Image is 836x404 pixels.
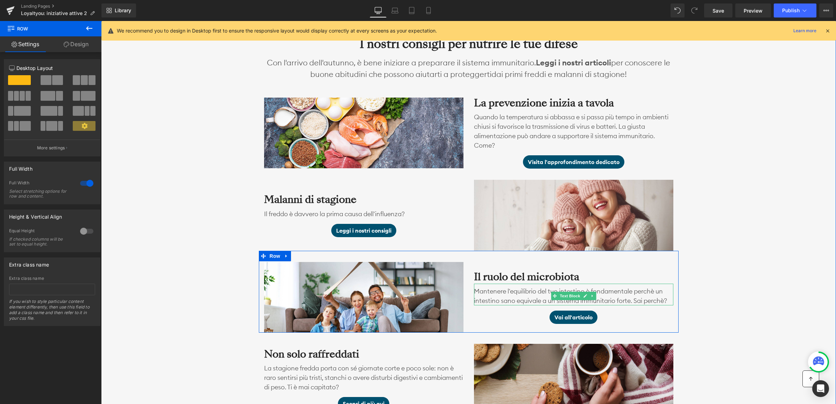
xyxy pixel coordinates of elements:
p: More settings [37,145,65,151]
p: Mantenere l'equilibrio del tuo intestino è fondamentale perchè un intestino sano equivale a un si... [373,265,572,284]
p: Quando la temperatura si abbassa e si passa più tempo in ambienti chiusi si favorisce la trasmiss... [373,91,572,129]
h3: La prevenzione inizia a tavola [373,76,572,88]
div: If you wish to style particular content element differently, then use this field to add a class n... [9,299,95,326]
p: La stagione fredda porta con sé giornate corte e poco sole: non è raro sentirsi più tristi, stanc... [163,342,362,371]
button: Redo [687,3,701,17]
button: More settings [4,140,100,156]
span: Row [167,230,181,240]
div: Extra class name [9,258,49,268]
span: Save [713,7,724,14]
div: Height & Vertical Align [9,210,62,220]
span: Library [115,7,131,14]
div: Full Width [9,162,33,172]
span: dai primi freddi e malanni di stagione [390,48,524,58]
h3: Non solo raffreddati [163,327,362,340]
span: Preview [744,7,763,14]
button: More [819,3,833,17]
p: We recommend you to design in Desktop first to ensure the responsive layout would display correct... [117,27,437,35]
button: Undo [671,3,685,17]
h2: I nostri consigli per nutrire le tue difese [163,16,572,31]
div: Open Intercom Messenger [812,380,829,397]
div: Equal Height [9,228,73,235]
h3: Il ruolo del microbiota [373,250,572,262]
strong: Leggi i nostri articoli [435,37,510,47]
div: Select stretching options for row and content. [9,189,72,199]
a: Leggi i nostri consigli [230,203,295,216]
a: Visita l'approfondimento dedicato [422,134,523,148]
a: New Library [101,3,136,17]
span: Loyaltyou: iniziative attive 2 [21,10,87,16]
span: Scopri di più qui [242,378,283,387]
span: Visita l'approfondimento dedicato [427,137,518,145]
button: Publish [774,3,816,17]
span: Leggi i nostri consigli [235,205,290,214]
span: Con l'arrivo dell'autunno, è bene iniziare a preparare il sistema immunitario. [166,37,435,47]
span: Publish [782,8,800,13]
a: Expand / Collapse [488,271,495,279]
a: Laptop [387,3,403,17]
a: Preview [735,3,771,17]
div: Full Width [9,180,73,187]
p: Il freddo è davvero la prima causa dell'influenza? [163,188,362,198]
a: Tablet [403,3,420,17]
a: Expand / Collapse [181,230,190,240]
a: Mobile [420,3,437,17]
span: Text Block [457,271,480,279]
div: Extra class name [9,276,95,281]
a: Landing Pages [21,3,101,9]
span: ! [524,48,526,58]
span: Vai all'articolo [453,292,491,300]
div: If checked columns will be set to equal height. [9,237,72,247]
a: Design [51,36,101,52]
span: Row [7,21,77,36]
h3: Malanni di stagione [163,172,362,185]
a: Desktop [370,3,387,17]
a: Scopri di più qui [237,376,288,389]
p: Desktop Layout [9,64,95,72]
a: Vai all'articolo [448,290,496,303]
a: Learn more [791,27,819,35]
